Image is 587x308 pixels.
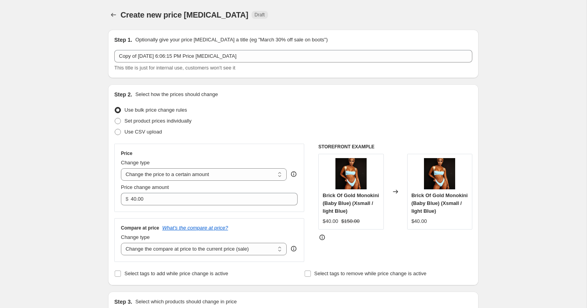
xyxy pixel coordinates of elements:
[131,193,286,205] input: 80.00
[126,196,128,202] span: $
[290,170,298,178] div: help
[121,160,150,166] span: Change type
[124,107,187,113] span: Use bulk price change rules
[341,217,360,225] strike: $150.00
[121,184,169,190] span: Price change amount
[255,12,265,18] span: Draft
[290,245,298,253] div: help
[124,129,162,135] span: Use CSV upload
[335,158,367,189] img: brick-of-gold-monokini-baby-blue-816146_80x.jpg
[114,298,132,306] h2: Step 3.
[411,217,427,225] div: $40.00
[162,225,228,231] button: What's the compare at price?
[318,144,472,150] h6: STOREFRONT EXAMPLE
[124,118,192,124] span: Set product prices individually
[135,91,218,98] p: Select how the prices should change
[424,158,455,189] img: brick-of-gold-monokini-baby-blue-816146_80x.jpg
[114,50,472,62] input: 30% off holiday sale
[121,225,159,231] h3: Compare at price
[314,271,427,276] span: Select tags to remove while price change is active
[114,91,132,98] h2: Step 2.
[124,271,228,276] span: Select tags to add while price change is active
[135,36,328,44] p: Optionally give your price [MEDICAL_DATA] a title (eg "March 30% off sale on boots")
[121,234,150,240] span: Change type
[323,192,379,214] span: Brick Of Gold Monokini (Baby Blue) (Xsmall / light Blue)
[121,150,132,157] h3: Price
[135,298,237,306] p: Select which products should change in price
[108,9,119,20] button: Price change jobs
[114,65,235,71] span: This title is just for internal use, customers won't see it
[411,192,468,214] span: Brick Of Gold Monokini (Baby Blue) (Xsmall / light Blue)
[114,36,132,44] h2: Step 1.
[121,11,248,19] span: Create new price [MEDICAL_DATA]
[323,217,338,225] div: $40.00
